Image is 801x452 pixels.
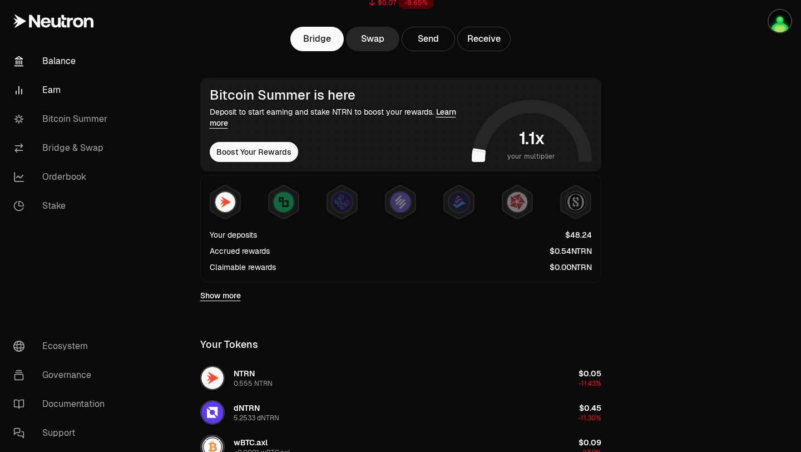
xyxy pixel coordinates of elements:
[578,369,601,379] span: $0.05
[194,396,608,429] button: dNTRN LogodNTRN5.2533 dNTRN$0.45-11.30%
[234,414,279,422] div: 5.2533 dNTRN
[457,27,511,51] button: Receive
[507,192,527,212] img: Mars Fragments
[194,361,608,395] button: NTRN LogoNTRN0.555 NTRN$0.05-11.43%
[4,191,120,220] a: Stake
[290,27,344,51] a: Bridge
[4,76,120,105] a: Earn
[234,379,273,388] div: 0.555 NTRN
[210,262,276,273] div: Claimable rewards
[210,106,467,129] div: Deposit to start earning and stake NTRN to boost your rewards.
[210,87,467,103] div: Bitcoin Summer is here
[449,192,469,212] img: Bedrock Diamonds
[210,142,298,162] button: Boost Your Rewards
[200,290,241,301] a: Show more
[566,192,586,212] img: Structured Points
[4,361,120,390] a: Governance
[579,403,601,413] span: $0.45
[4,332,120,361] a: Ecosystem
[215,192,235,212] img: NTRN
[578,438,601,448] span: $0.09
[578,379,601,388] span: -11.43%
[234,403,260,413] span: dNTRN
[210,229,257,240] div: Your deposits
[346,27,399,51] a: Swap
[4,47,120,76] a: Balance
[769,10,791,32] img: LEDGER-PHIL
[4,134,120,163] a: Bridge & Swap
[4,105,120,134] a: Bitcoin Summer
[578,414,601,422] span: -11.30%
[200,337,258,352] div: Your Tokens
[390,192,411,212] img: Solv Points
[402,27,455,51] button: Send
[234,438,268,448] span: wBTC.axl
[210,245,270,257] div: Accrued rewards
[234,369,255,379] span: NTRN
[201,401,224,424] img: dNTRN Logo
[274,192,294,212] img: Lombard Lux
[4,163,120,191] a: Orderbook
[332,192,352,212] img: EtherFi Points
[201,367,224,389] img: NTRN Logo
[4,419,120,448] a: Support
[4,390,120,419] a: Documentation
[507,151,556,162] span: your multiplier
